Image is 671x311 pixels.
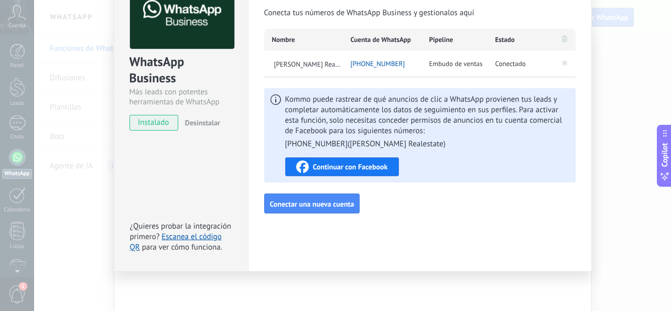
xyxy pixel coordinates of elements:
[272,35,295,45] span: Nombre
[285,94,569,149] span: Kommo puede rastrear de qué anuncios de clic a WhatsApp provienen tus leads y completar automátic...
[495,59,526,69] span: Conectado
[130,115,178,131] span: instalado
[351,35,411,45] span: Cuenta de WhatsApp
[129,87,233,107] div: Más leads con potentes herramientas de WhatsApp
[142,242,222,252] span: para ver cómo funciona.
[313,163,388,170] span: Continuar con Facebook
[429,59,483,69] span: Embudo de ventas
[272,59,343,68] span: Mandujano Realestate
[264,8,474,18] span: Conecta tus números de WhatsApp Business y gestionalos aquí
[351,59,405,69] span: +52 1 624 225 2021
[659,143,670,167] span: Copilot
[181,115,220,131] button: Desinstalar
[429,35,453,45] span: Pipeline
[130,221,232,242] span: ¿Quieres probar la integración primero?
[270,200,354,208] span: Conectar una nueva cuenta
[264,194,360,213] button: Conectar una nueva cuenta
[129,53,233,87] div: WhatsApp Business
[285,157,399,176] button: Continuar con Facebook
[185,118,220,127] span: Desinstalar
[495,35,515,45] span: Estado
[285,139,446,149] li: [PHONE_NUMBER] ( [PERSON_NAME] Realestate )
[130,232,222,252] a: Escanea el código QR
